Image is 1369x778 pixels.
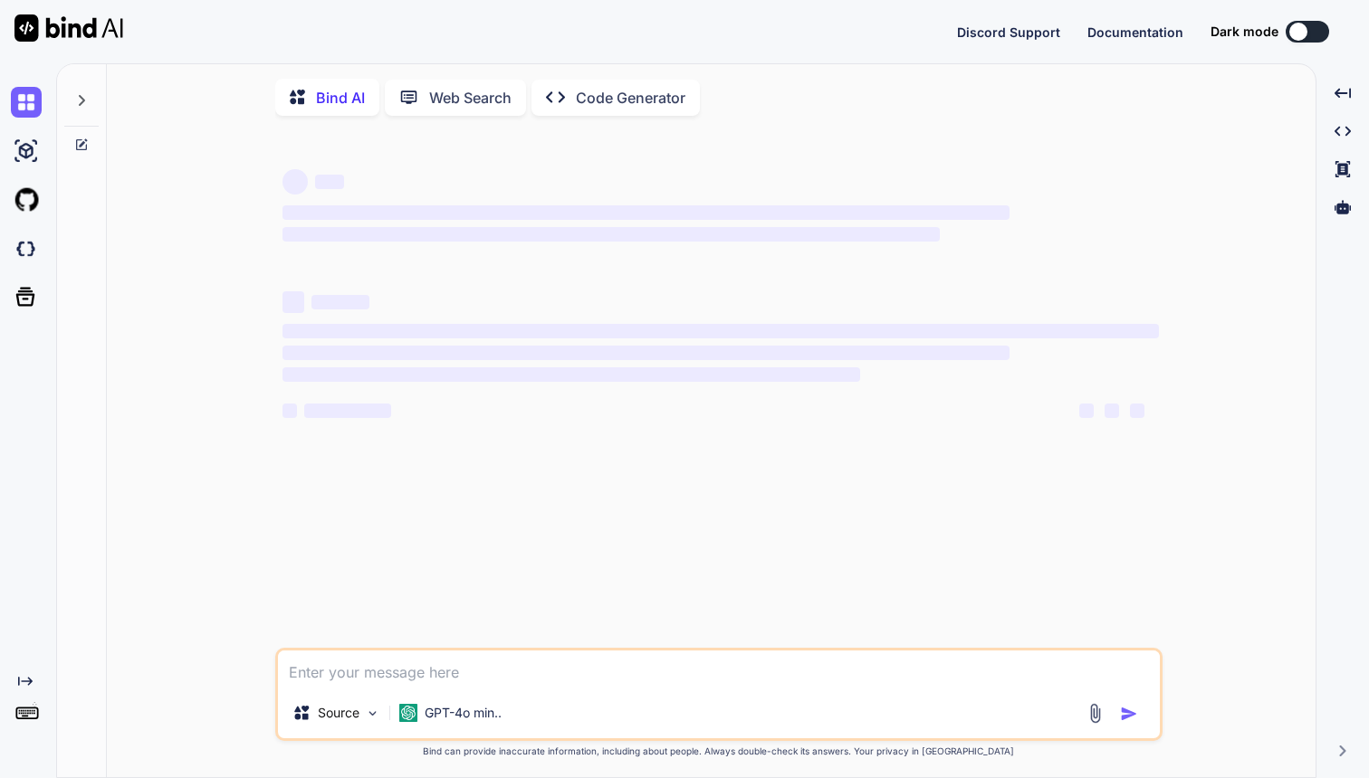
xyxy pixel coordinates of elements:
[365,706,380,721] img: Pick Models
[957,23,1060,42] button: Discord Support
[282,205,1010,220] span: ‌
[11,233,42,264] img: darkCloudIdeIcon
[957,24,1060,40] span: Discord Support
[318,704,359,722] p: Source
[1105,403,1119,418] span: ‌
[576,87,685,109] p: Code Generator
[1085,703,1106,724] img: attachment
[282,346,1010,360] span: ‌
[11,136,42,166] img: ai-studio
[1087,23,1183,42] button: Documentation
[282,169,308,194] span: ‌
[282,291,304,313] span: ‌
[11,185,42,215] img: githubLight
[282,367,861,382] span: ‌
[316,87,365,109] p: Bind AI
[282,403,297,418] span: ‌
[311,295,369,309] span: ‌
[11,87,42,118] img: chat
[275,745,1163,758] p: Bind can provide inaccurate information, including about people. Always double-check its answers....
[1087,24,1183,40] span: Documentation
[425,704,502,722] p: GPT-4o min..
[282,324,1159,338] span: ‌
[304,403,391,418] span: ‌
[1130,403,1144,418] span: ‌
[399,704,417,722] img: GPT-4o mini
[429,87,512,109] p: Web Search
[14,14,123,42] img: Bind AI
[1079,403,1094,418] span: ‌
[1120,705,1138,723] img: icon
[1211,23,1278,41] span: Dark mode
[282,227,940,242] span: ‌
[315,175,344,189] span: ‌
